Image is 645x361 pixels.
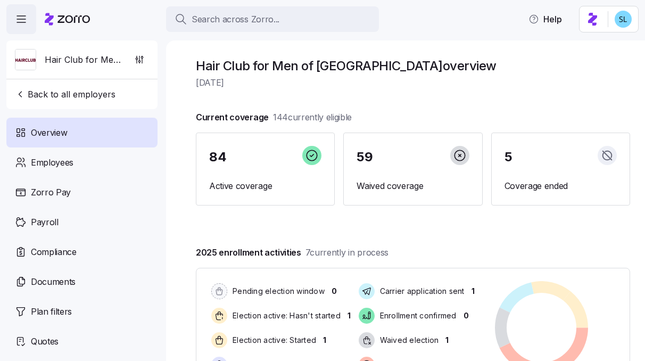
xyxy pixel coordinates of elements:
img: 7c620d928e46699fcfb78cede4daf1d1 [615,11,632,28]
button: Help [520,9,570,30]
span: 2025 enrollment activities [196,246,388,259]
button: Back to all employers [11,84,120,105]
a: Documents [6,267,158,297]
span: 1 [472,286,475,297]
span: 7 currently in process [305,246,388,259]
span: 1 [445,335,449,346]
a: Compliance [6,237,158,267]
span: Zorro Pay [31,186,71,199]
a: Employees [6,147,158,177]
button: Search across Zorro... [166,6,379,32]
span: 5 [505,151,512,163]
img: Employer logo [15,50,36,71]
span: Pending election window [229,286,325,297]
span: Carrier application sent [377,286,465,297]
span: Waived election [377,335,439,346]
span: 0 [332,286,337,297]
a: Zorro Pay [6,177,158,207]
span: [DATE] [196,76,630,89]
span: 144 currently eligible [273,111,352,124]
span: Coverage ended [505,179,617,193]
span: Employees [31,156,73,169]
span: Hair Club for Men of [GEOGRAPHIC_DATA] [45,53,121,67]
a: Plan filters [6,297,158,326]
span: Quotes [31,335,59,348]
span: Documents [31,275,76,289]
span: Waived coverage [357,179,469,193]
a: Payroll [6,207,158,237]
span: Plan filters [31,305,72,318]
span: Current coverage [196,111,352,124]
span: 1 [323,335,326,346]
span: Election active: Started [229,335,316,346]
span: 84 [209,151,226,163]
h1: Hair Club for Men of [GEOGRAPHIC_DATA] overview [196,58,630,74]
span: 0 [464,310,469,321]
span: Election active: Hasn't started [229,310,341,321]
span: Help [528,13,562,26]
span: 59 [357,151,373,163]
span: Back to all employers [15,88,115,101]
span: Overview [31,126,67,140]
a: Overview [6,118,158,147]
a: Quotes [6,326,158,356]
span: Active coverage [209,179,321,193]
span: Payroll [31,216,59,229]
span: Enrollment confirmed [377,310,457,321]
span: Search across Zorro... [192,13,279,26]
span: Compliance [31,245,77,259]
